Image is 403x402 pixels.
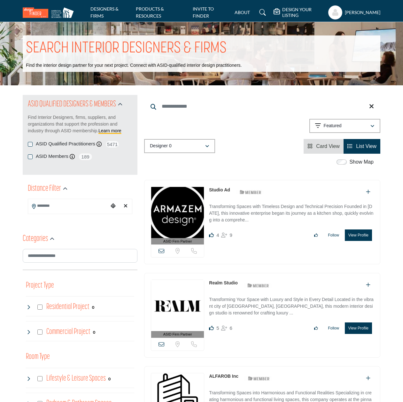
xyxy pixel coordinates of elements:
span: 189 [78,153,93,161]
button: Follow [324,230,343,241]
a: View List [347,143,376,149]
b: 0 [108,377,111,381]
p: ALFAROB Inc [209,373,238,380]
input: Select Lifestyle & Leisure Spaces checkbox [37,376,43,381]
a: Studio Ad [209,187,230,192]
label: Show Map [349,158,374,166]
a: Realm Studio [209,280,237,285]
a: ABOUT [235,10,250,15]
p: Transforming Spaces with Timeless Design and Technical Precision Founded in [DATE], this innovati... [209,203,374,225]
div: 0 Results For Lifestyle & Leisure Spaces [108,376,111,382]
span: Card View [316,143,340,149]
span: ASID Firm Partner [163,239,192,244]
h2: Distance Filter [28,183,61,195]
button: Follow [324,323,343,334]
h1: SEARCH INTERIOR DESIGNERS & FIRMS [26,39,227,58]
label: ASID Members [36,153,68,160]
div: 0 Results For Residential Project [92,304,94,310]
span: List View [356,143,376,149]
a: Add To List [366,282,370,288]
a: Add To List [366,189,370,195]
li: List View [344,139,380,154]
a: View Card [307,143,340,149]
span: 5471 [105,140,120,148]
input: Search Keyword [144,99,380,114]
a: Search [253,7,270,18]
h4: Commercial Project: Involve the design, construction, or renovation of spaces used for business p... [46,326,90,337]
button: View Profile [345,322,372,334]
a: Add To List [366,375,370,381]
a: Transforming Spaces with Timeless Design and Technical Precision Founded in [DATE], this innovati... [209,199,374,225]
h4: Residential Project: Types of projects range from simple residential renovations to highly comple... [46,301,89,313]
p: Find Interior Designers, firms, suppliers, and organizations that support the profession and indu... [28,114,132,134]
a: DESIGNERS & FIRMS [90,6,119,19]
label: ASID Qualified Practitioners [36,140,95,148]
p: Studio Ad [209,187,230,193]
img: Site Logo [23,7,77,18]
h5: DESIGN YOUR LISTING [282,7,325,18]
a: ALFAROB Inc [209,374,238,379]
div: 0 Results For Commercial Project [93,329,95,335]
div: DESIGN YOUR LISTING [274,7,325,18]
button: Featured [309,119,380,133]
a: Learn more [98,128,121,133]
a: ASID Firm Partner [151,280,204,338]
input: Select Commercial Project checkbox [37,329,43,335]
img: ASID Members Badge Icon [236,188,265,196]
b: 0 [93,330,95,335]
div: Clear search location [121,199,130,213]
button: Designer 0 [144,139,215,153]
span: 5 [216,325,219,331]
span: 9 [230,232,232,238]
button: Like listing [310,230,322,241]
p: Featured [324,123,342,129]
div: Followers [221,231,232,239]
p: Transforming Your Space with Luxury and Style in Every Detail Located in the vibrant city of [GEO... [209,296,374,318]
span: 6 [230,325,232,331]
p: Realm Studio [209,280,237,286]
a: INVITE TO FINDER [193,6,214,19]
img: ASID Members Badge Icon [244,281,273,289]
img: ASID Members Badge Icon [244,375,273,383]
h4: Lifestyle & Leisure Spaces: Lifestyle & Leisure Spaces [46,373,106,384]
input: Select Residential Project checkbox [37,305,43,310]
a: ASID Firm Partner [151,187,204,245]
input: ASID Members checkbox [28,154,33,159]
i: Likes [209,233,214,237]
span: 4 [216,232,219,238]
div: Choose your current location [109,199,118,213]
img: Realm Studio [151,280,204,331]
span: ASID Firm Partner [163,332,192,337]
button: Room Type [26,351,50,363]
button: Project Type [26,280,54,292]
button: View Profile [345,229,372,241]
p: Designer 0 [150,143,172,149]
h2: ASID QUALIFIED DESIGNERS & MEMBERS [28,99,116,110]
input: ASID Qualified Practitioners checkbox [28,142,33,147]
div: Followers [221,324,232,332]
a: Transforming Your Space with Luxury and Style in Every Detail Located in the vibrant city of [GEO... [209,292,374,318]
a: PRODUCTS & RESOURCES [136,6,164,19]
input: Search Location [28,200,109,212]
button: Show hide supplier dropdown [328,5,342,19]
button: Like listing [310,323,322,334]
h2: Categories [23,233,48,245]
h5: [PERSON_NAME] [345,9,380,16]
b: 0 [92,305,94,310]
img: Studio Ad [151,187,204,238]
input: Search Category [23,249,137,263]
li: Card View [304,139,344,154]
p: Find the interior design partner for your next project. Connect with ASID-qualified interior desi... [26,62,242,69]
i: Likes [209,326,214,330]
